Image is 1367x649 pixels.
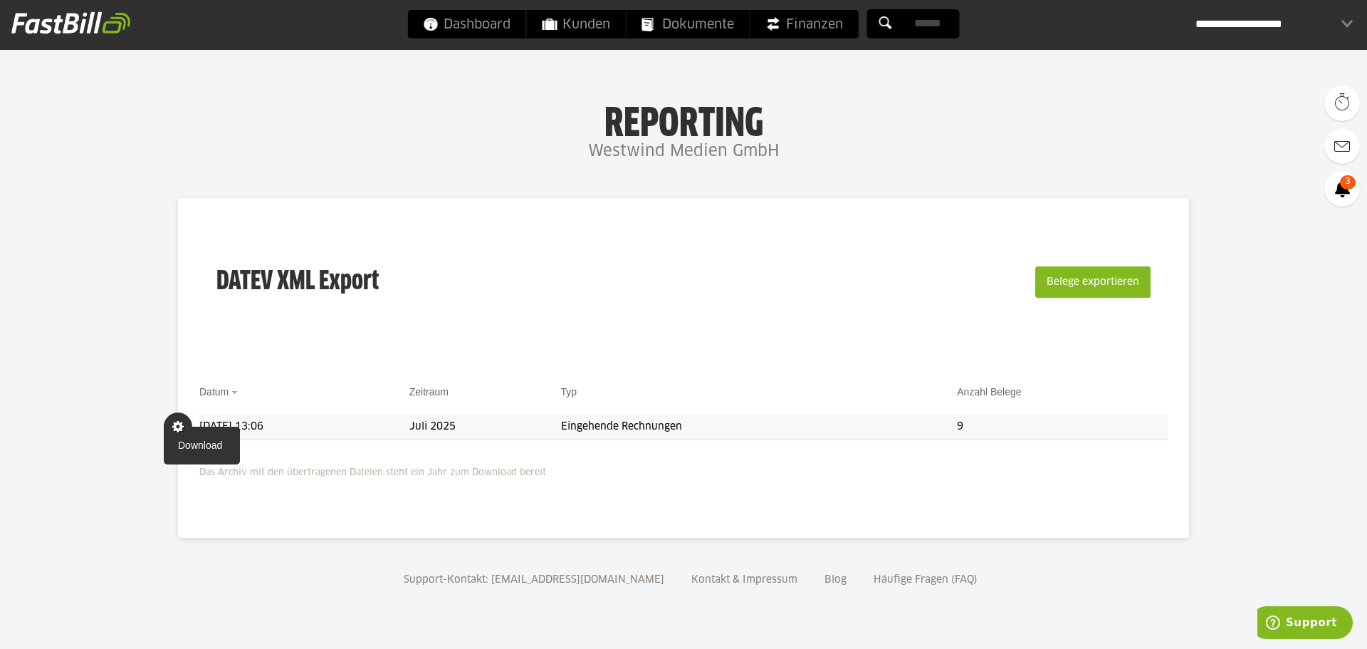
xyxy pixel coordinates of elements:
span: Dokumente [642,10,734,38]
a: Häufige Fragen (FAQ) [869,575,983,585]
img: sort_desc.gif [231,391,241,394]
td: 9 [957,414,1168,440]
span: Finanzen [766,10,843,38]
td: Eingehende Rechnungen [561,414,958,440]
a: Download [164,437,240,454]
a: Kunden [527,10,626,38]
p: Das Archiv mit den übertragenen Dateien steht ein Jahr zum Download bereit [199,458,1168,481]
a: Support-Kontakt: [EMAIL_ADDRESS][DOMAIN_NAME] [399,575,669,585]
td: Juli 2025 [409,414,561,440]
span: Dashboard [424,10,510,38]
a: Typ [561,386,577,398]
h1: Reporting [142,100,1225,137]
iframe: Öffnet ein Widget, in dem Sie weitere Informationen finden [1257,606,1353,642]
a: Dashboard [408,10,526,38]
a: Kontakt & Impressum [686,575,802,585]
a: Datum [199,386,229,398]
span: Kunden [543,10,610,38]
a: Zeitraum [409,386,449,398]
a: Dokumente [627,10,750,38]
a: Blog [819,575,852,585]
a: 3 [1324,171,1360,207]
a: Anzahl Belege [957,386,1021,398]
span: 3 [1340,175,1356,189]
img: fastbill_logo_white.png [11,11,130,34]
h3: DATEV XML Export [216,237,379,328]
button: Belege exportieren [1035,266,1151,298]
td: [DATE] 13:06 [199,414,409,440]
a: Finanzen [750,10,859,38]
